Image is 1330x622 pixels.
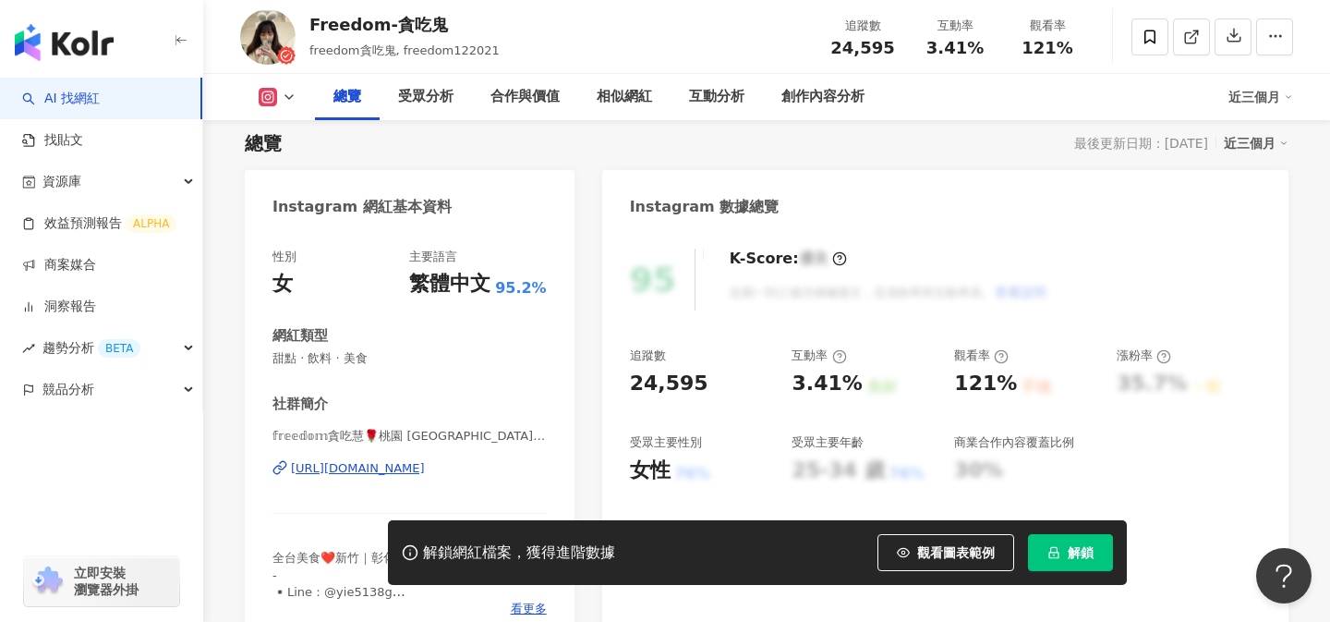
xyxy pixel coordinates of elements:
[1012,17,1082,35] div: 觀看率
[272,395,328,414] div: 社群簡介
[630,457,671,485] div: 女性
[22,342,35,355] span: rise
[240,9,296,65] img: KOL Avatar
[1022,39,1073,57] span: 121%
[954,348,1009,364] div: 觀看率
[1074,136,1208,151] div: 最後更新日期：[DATE]
[792,370,862,398] div: 3.41%
[495,278,547,299] span: 95.2%
[490,86,560,108] div: 合作與價值
[15,24,114,61] img: logo
[877,534,1014,571] button: 觀看圖表範例
[792,348,846,364] div: 互動率
[272,249,296,265] div: 性別
[917,545,995,560] span: 觀看圖表範例
[781,86,864,108] div: 創作內容分析
[630,370,708,398] div: 24,595
[42,369,94,410] span: 競品分析
[42,161,81,202] span: 資源庫
[689,86,744,108] div: 互動分析
[30,567,66,596] img: chrome extension
[511,601,547,617] span: 看更多
[22,256,96,274] a: 商案媒合
[272,326,328,346] div: 網紅類型
[954,434,1074,451] div: 商業合作內容覆蓋比例
[24,556,179,606] a: chrome extension立即安裝 瀏覽器外掛
[309,43,500,57] span: freedom貪吃鬼, freedom122021
[42,327,140,369] span: 趨勢分析
[597,86,652,108] div: 相似網紅
[74,565,139,598] span: 立即安裝 瀏覽器外掛
[630,197,780,217] div: Instagram 數據總覽
[926,39,984,57] span: 3.41%
[828,17,898,35] div: 追蹤數
[1224,131,1288,155] div: 近三個月
[291,460,425,477] div: [URL][DOMAIN_NAME]
[830,38,894,57] span: 24,595
[309,13,500,36] div: Freedom-貪吃鬼
[98,339,140,358] div: BETA
[423,543,615,563] div: 解鎖網紅檔案，獲得進階數據
[333,86,361,108] div: 總覽
[630,434,702,451] div: 受眾主要性別
[920,17,990,35] div: 互動率
[630,348,666,364] div: 追蹤數
[22,214,176,233] a: 效益預測報告ALPHA
[409,270,490,299] div: 繁體中文
[245,130,282,156] div: 總覽
[954,370,1017,398] div: 121%
[398,86,453,108] div: 受眾分析
[1028,534,1113,571] button: 解鎖
[1068,545,1094,560] span: 解鎖
[22,131,83,150] a: 找貼文
[272,428,547,445] span: 𝕗𝕣𝕖𝕖𝕕𝕠𝕞貪吃慧🌹桃園 [GEOGRAPHIC_DATA] 出國🌹 | freedom122021
[22,90,100,108] a: searchAI 找網紅
[272,197,452,217] div: Instagram 網紅基本資料
[272,460,547,477] a: [URL][DOMAIN_NAME]
[22,298,96,316] a: 洞察報告
[730,249,847,269] div: K-Score :
[272,350,547,367] span: 甜點 · 飲料 · 美食
[792,434,864,451] div: 受眾主要年齡
[1228,82,1293,112] div: 近三個月
[1117,348,1171,364] div: 漲粉率
[1047,546,1060,559] span: lock
[272,270,293,299] div: 女
[409,249,457,265] div: 主要語言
